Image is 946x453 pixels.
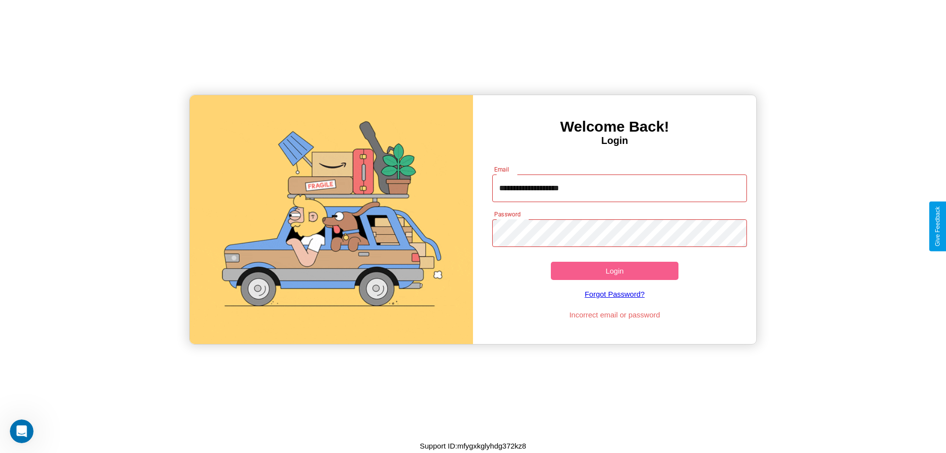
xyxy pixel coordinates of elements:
[551,262,678,280] button: Login
[494,165,509,174] label: Email
[473,135,756,146] h4: Login
[473,118,756,135] h3: Welcome Back!
[487,308,743,321] p: Incorrect email or password
[190,95,473,344] img: gif
[10,419,34,443] iframe: Intercom live chat
[934,207,941,246] div: Give Feedback
[494,210,520,218] label: Password
[487,280,743,308] a: Forgot Password?
[420,439,526,453] p: Support ID: mfygxkglyhdg372kz8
